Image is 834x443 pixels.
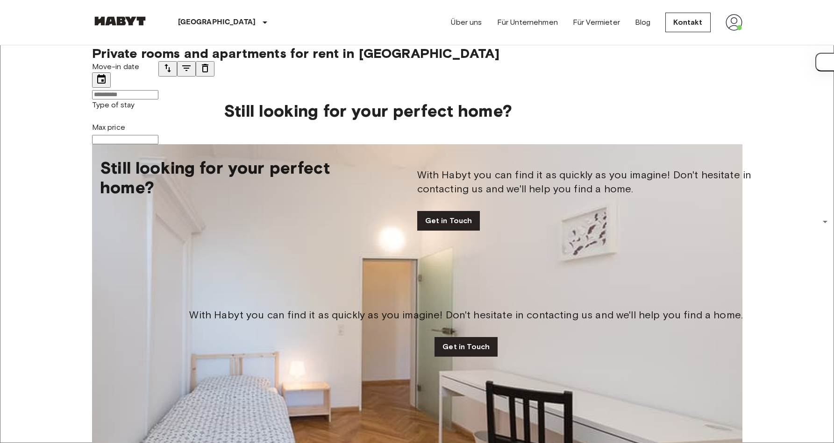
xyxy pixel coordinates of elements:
img: Habyt [92,16,148,26]
a: Kontakt [665,13,710,32]
a: Über uns [451,17,482,28]
a: Für Unternehmen [497,17,558,28]
span: Still looking for your perfect home? [224,101,512,120]
img: avatar [726,14,742,31]
a: Get in Touch [435,337,498,357]
span: With Habyt you can find it as quickly as you imagine! Don't hesitate in contacting us and we'll h... [189,308,743,322]
p: [GEOGRAPHIC_DATA] [178,17,256,28]
a: Für Vermieter [573,17,620,28]
a: Blog [635,17,651,28]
